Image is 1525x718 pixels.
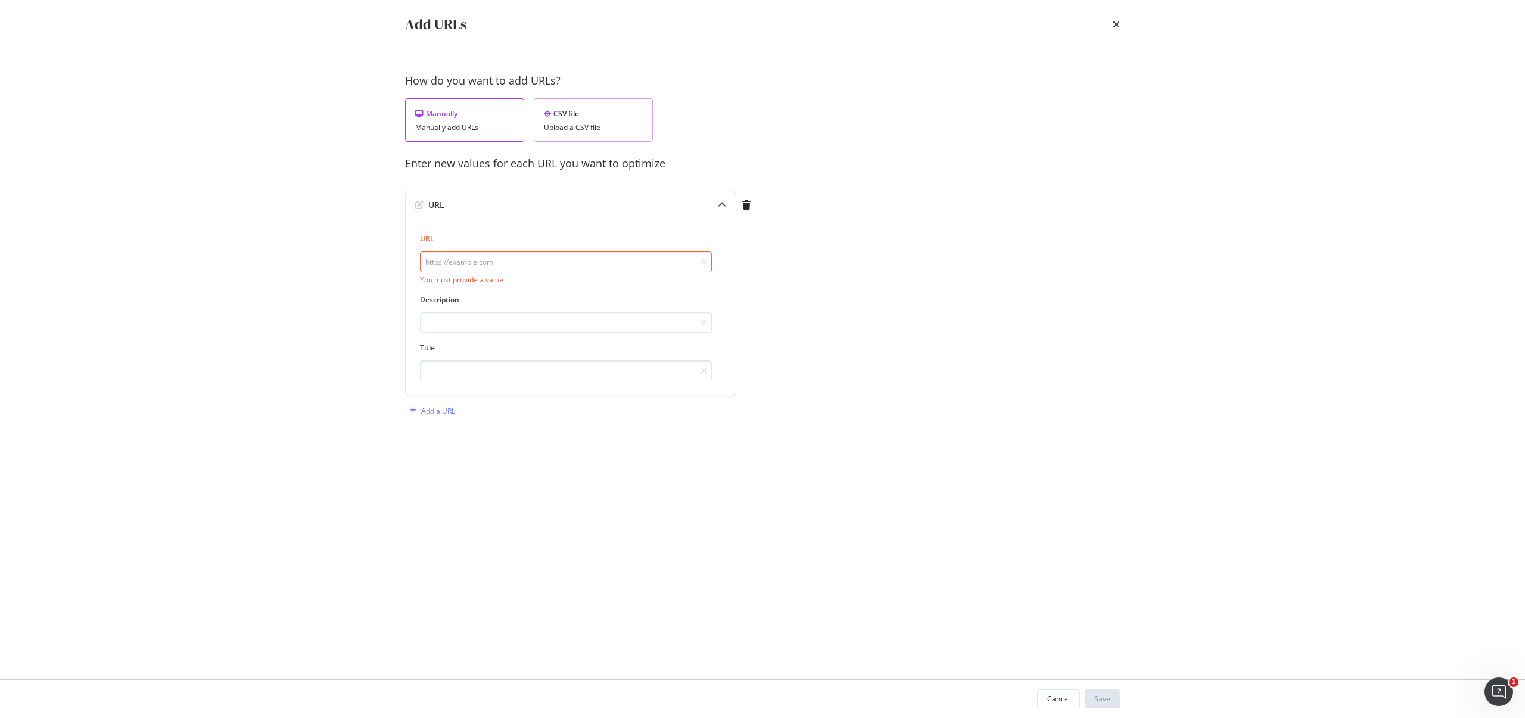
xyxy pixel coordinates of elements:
[1113,14,1120,35] div: times
[428,199,444,211] div: URL
[415,123,514,132] div: Manually add URLs
[544,108,643,119] div: CSV file
[1037,689,1080,708] button: Cancel
[1484,677,1513,706] iframe: Intercom live chat
[1094,694,1110,704] div: Save
[405,156,1120,172] div: Enter new values for each URL you want to optimize
[405,401,455,420] button: Add a URL
[420,343,712,353] label: Title
[420,251,712,272] input: https://example.com
[420,275,712,285] div: You must provide a value
[421,406,455,416] div: Add a URL
[1047,694,1070,704] div: Cancel
[1509,677,1518,687] span: 1
[405,73,1120,89] div: How do you want to add URLs?
[544,123,643,132] div: Upload a CSV file
[1085,689,1120,708] button: Save
[420,234,712,244] label: URL
[405,14,466,35] div: Add URLs
[420,294,712,304] label: Description
[415,108,514,119] div: Manually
